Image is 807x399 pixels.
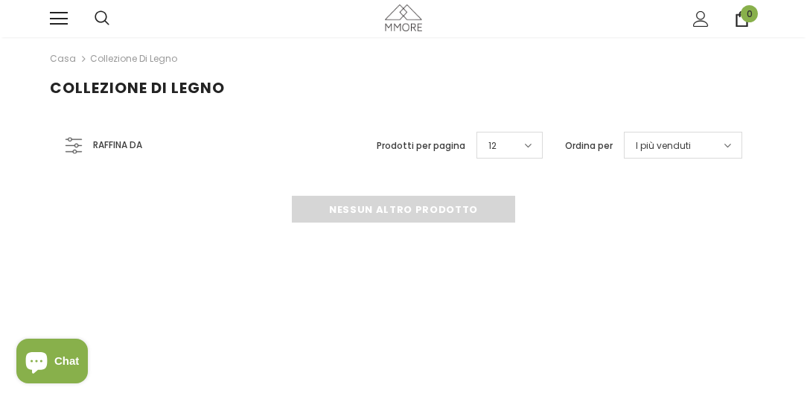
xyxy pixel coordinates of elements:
span: 0 [741,5,758,22]
a: 0 [734,11,750,27]
span: Collezione di legno [50,77,225,98]
a: Collezione di legno [90,52,177,65]
inbox-online-store-chat: Shopify online store chat [12,339,92,387]
span: Raffina da [93,137,142,153]
span: 12 [488,138,497,153]
img: Casi MMORE [385,4,422,31]
label: Prodotti per pagina [377,138,465,153]
a: Casa [50,50,76,68]
label: Ordina per [565,138,613,153]
span: I più venduti [636,138,691,153]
